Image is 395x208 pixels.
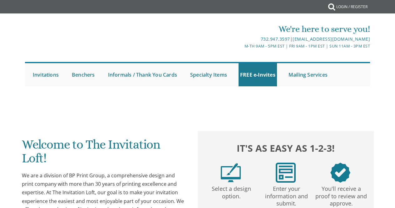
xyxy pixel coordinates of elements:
a: Informals / Thank You Cards [106,63,179,86]
img: step1.png [221,163,241,183]
h1: Welcome to The Invitation Loft! [22,138,186,170]
img: step2.png [276,163,296,183]
div: | [140,35,370,43]
a: FREE e-Invites [239,63,277,86]
a: Benchers [70,63,96,86]
a: Invitations [31,63,60,86]
a: Specialty Items [189,63,229,86]
p: You'll receive a proof to review and approve. [315,183,368,207]
div: M-Th 9am - 5pm EST | Fri 9am - 1pm EST | Sun 11am - 3pm EST [140,43,370,49]
div: We're here to serve you! [140,23,370,35]
a: 732.947.3597 [261,36,290,42]
img: step3.png [330,163,350,183]
p: Enter your information and submit. [260,183,313,207]
a: Mailing Services [287,63,329,86]
h2: It's as easy as 1-2-3! [203,141,368,155]
p: Select a design option. [205,183,258,200]
a: [EMAIL_ADDRESS][DOMAIN_NAME] [293,36,370,42]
